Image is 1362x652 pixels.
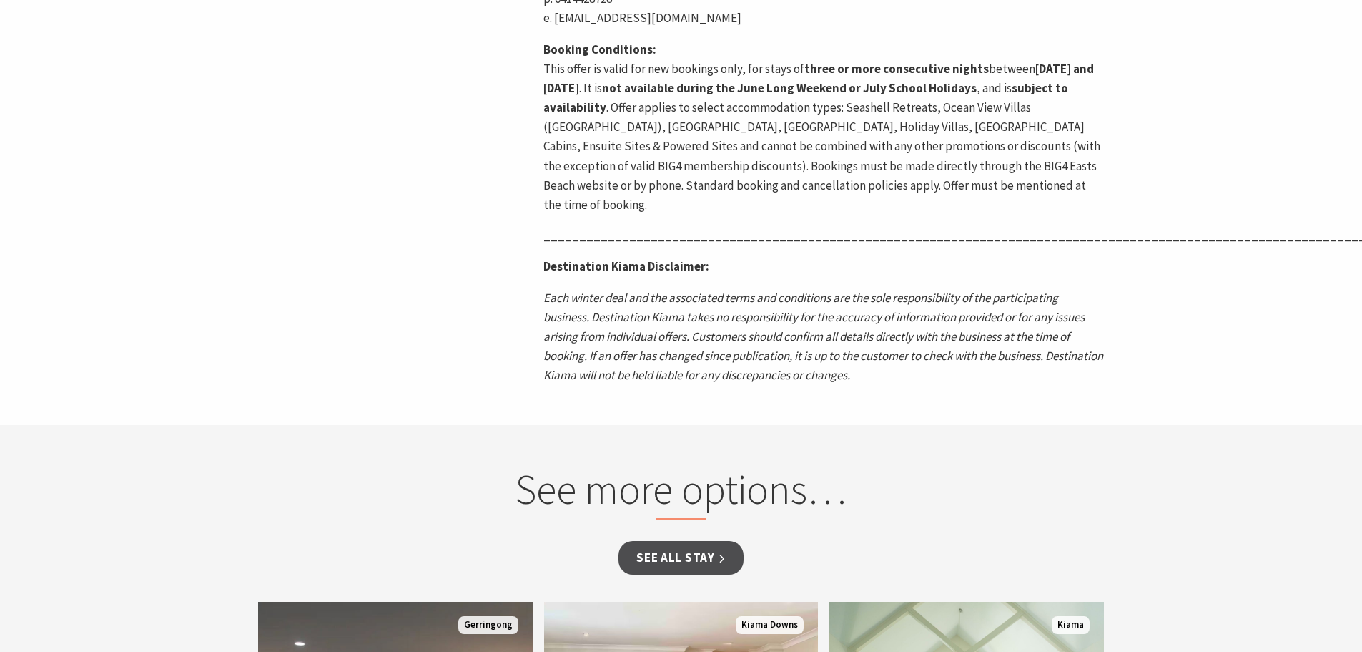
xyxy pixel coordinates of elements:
strong: three or more consecutive nights [804,61,989,77]
strong: [DATE] and [DATE] [543,61,1094,96]
em: Each winter deal and the associated terms and conditions are the sole responsibility of the parti... [543,290,1103,384]
strong: not available during the June Long Weekend or July School Holidays [602,80,977,96]
p: This offer is valid for new bookings only, for stays of between . It is , and is . Offer applies ... [543,40,1104,215]
a: See all Stay [618,541,743,575]
strong: Destination Kiama Disclaimer: [543,258,709,274]
span: Kiama [1052,616,1090,634]
strong: Booking Conditions: [543,42,656,57]
h2: See more options… [408,464,954,520]
span: Kiama Downs [736,616,804,634]
p: _________________________________________________________________________________________________... [543,226,1104,245]
span: Gerringong [458,616,518,634]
